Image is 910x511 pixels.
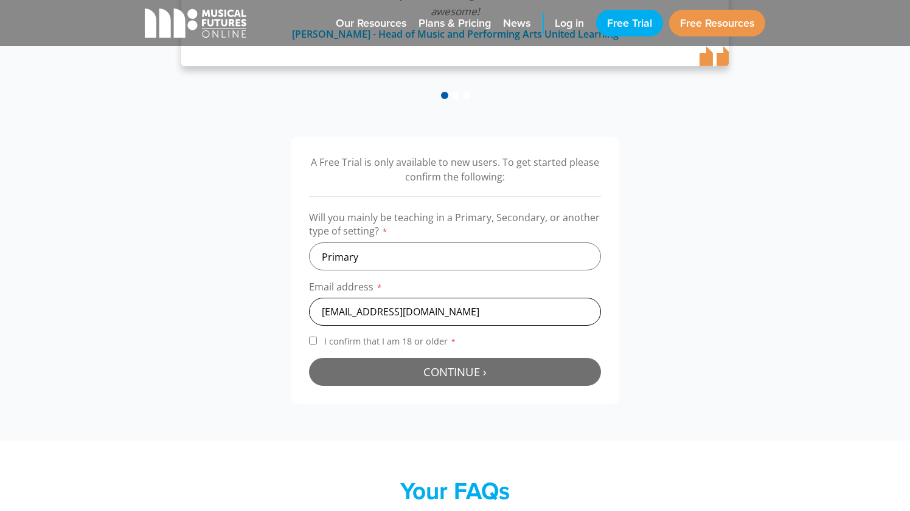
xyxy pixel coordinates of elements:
span: Log in [555,15,584,32]
span: News [503,15,530,32]
span: I confirm that I am 18 or older [322,335,459,347]
a: Free Resources [669,10,765,36]
span: Our Resources [336,15,406,32]
label: Email address [309,280,601,298]
span: Plans & Pricing [419,15,491,32]
span: Continue › [423,364,487,379]
p: A Free Trial is only available to new users. To get started please confirm the following: [309,155,601,184]
input: I confirm that I am 18 or older* [309,337,317,345]
a: Free Trial [596,10,663,36]
button: Continue › [309,358,601,386]
h2: Your FAQs [218,477,692,505]
label: Will you mainly be teaching in a Primary, Secondary, or another type of setting? [309,211,601,242]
